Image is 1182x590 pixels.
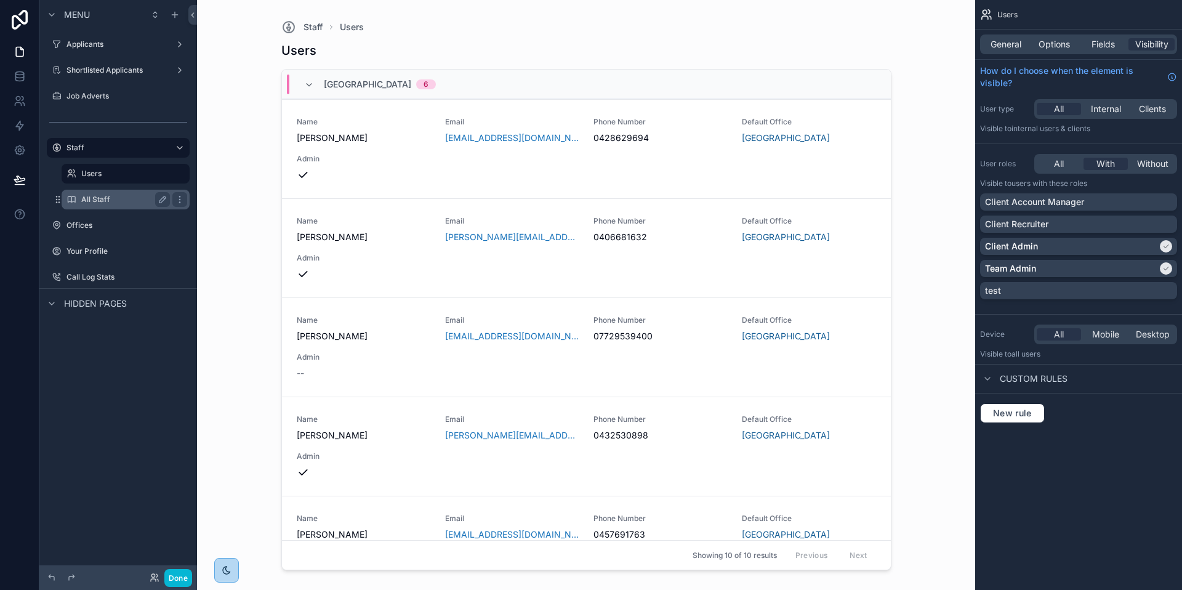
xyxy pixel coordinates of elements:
[980,403,1045,423] button: New rule
[980,349,1177,359] p: Visible to
[1011,349,1040,358] span: all users
[1136,328,1170,341] span: Desktop
[62,190,190,209] a: All Staff
[991,38,1021,51] span: General
[980,159,1029,169] label: User roles
[66,246,187,256] label: Your Profile
[62,164,190,184] a: Users
[47,86,190,106] a: Job Adverts
[1011,179,1087,188] span: Users with these roles
[985,240,1038,253] p: Client Admin
[1135,38,1168,51] span: Visibility
[64,9,90,21] span: Menu
[985,285,1001,297] p: test
[66,91,187,101] label: Job Adverts
[1096,158,1115,170] span: With
[1054,328,1064,341] span: All
[980,179,1177,188] p: Visible to
[47,34,190,54] a: Applicants
[66,220,187,230] label: Offices
[81,195,165,204] label: All Staff
[980,124,1177,134] p: Visible to
[1000,373,1067,385] span: Custom rules
[1092,38,1115,51] span: Fields
[47,267,190,287] a: Call Log Stats
[1039,38,1070,51] span: Options
[1011,124,1090,133] span: Internal users & clients
[1054,158,1064,170] span: All
[985,218,1048,230] p: Client Recruiter
[1137,158,1168,170] span: Without
[985,262,1036,275] p: Team Admin
[47,216,190,235] a: Offices
[1091,103,1121,115] span: Internal
[980,65,1177,89] a: How do I choose when the element is visible?
[47,138,190,158] a: Staff
[66,143,165,153] label: Staff
[66,39,170,49] label: Applicants
[47,241,190,261] a: Your Profile
[997,10,1018,20] span: Users
[988,408,1037,419] span: New rule
[980,329,1029,339] label: Device
[81,169,182,179] label: Users
[1092,328,1119,341] span: Mobile
[985,196,1084,208] p: Client Account Manager
[164,569,192,587] button: Done
[66,272,187,282] label: Call Log Stats
[324,78,411,91] span: [GEOGRAPHIC_DATA]
[980,65,1162,89] span: How do I choose when the element is visible?
[66,65,170,75] label: Shortlisted Applicants
[424,79,428,89] div: 6
[1054,103,1064,115] span: All
[64,297,127,310] span: Hidden pages
[980,104,1029,114] label: User type
[47,60,190,80] a: Shortlisted Applicants
[1139,103,1166,115] span: Clients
